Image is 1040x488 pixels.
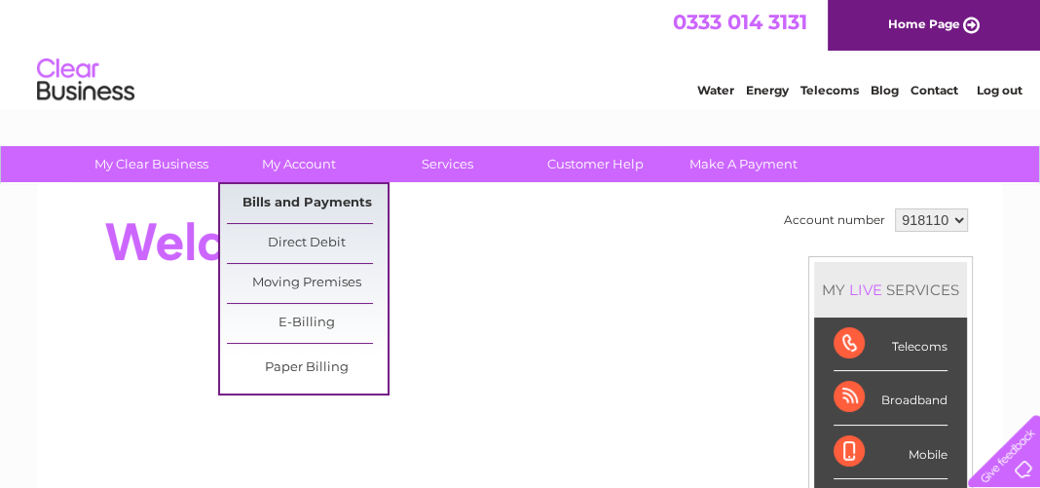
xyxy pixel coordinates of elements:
div: Broadband [834,371,947,425]
a: 0333 014 3131 [673,10,807,34]
a: Direct Debit [227,224,388,263]
a: My Account [219,146,380,182]
div: LIVE [845,281,886,299]
a: Log out [976,83,1021,97]
a: Energy [746,83,789,97]
a: Water [697,83,734,97]
a: Services [367,146,528,182]
a: Moving Premises [227,264,388,303]
div: Telecoms [834,318,947,371]
a: My Clear Business [71,146,232,182]
div: MY SERVICES [814,262,967,318]
div: Clear Business is a trading name of Verastar Limited (registered in [GEOGRAPHIC_DATA] No. 3667643... [61,11,982,94]
a: E-Billing [227,304,388,343]
a: Make A Payment [663,146,824,182]
a: Customer Help [515,146,676,182]
a: Bills and Payments [227,184,388,223]
a: Telecoms [800,83,859,97]
a: Paper Billing [227,349,388,388]
img: logo.png [36,51,135,110]
a: Contact [910,83,958,97]
a: Blog [871,83,899,97]
td: Account number [779,204,890,237]
div: Mobile [834,426,947,479]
